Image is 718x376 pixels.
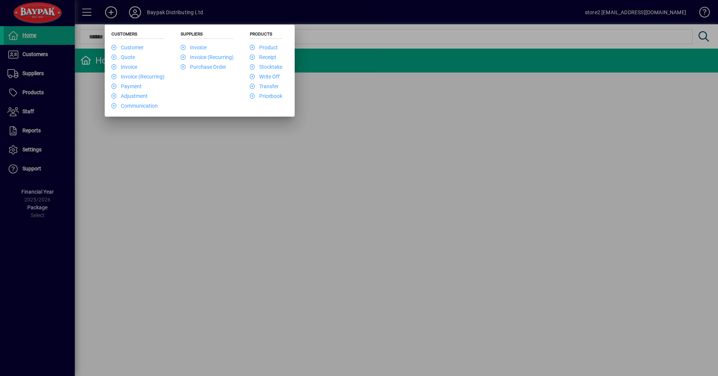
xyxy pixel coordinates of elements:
a: Invoice (Recurring) [181,54,234,60]
a: Stocktake [250,64,282,70]
a: Invoice [111,64,137,70]
a: Product [250,44,278,50]
a: Receipt [250,54,276,60]
a: Write Off [250,74,280,80]
a: Quote [111,54,135,60]
a: Customer [111,44,144,50]
h5: Products [250,31,282,39]
a: Invoice (Recurring) [111,74,165,80]
a: Invoice [181,44,206,50]
a: Purchase Order [181,64,226,70]
a: Pricebook [250,93,282,99]
a: Adjustment [111,93,148,99]
h5: Suppliers [181,31,234,39]
a: Payment [111,83,142,89]
h5: Customers [111,31,165,39]
a: Communication [111,103,158,109]
a: Transfer [250,83,279,89]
